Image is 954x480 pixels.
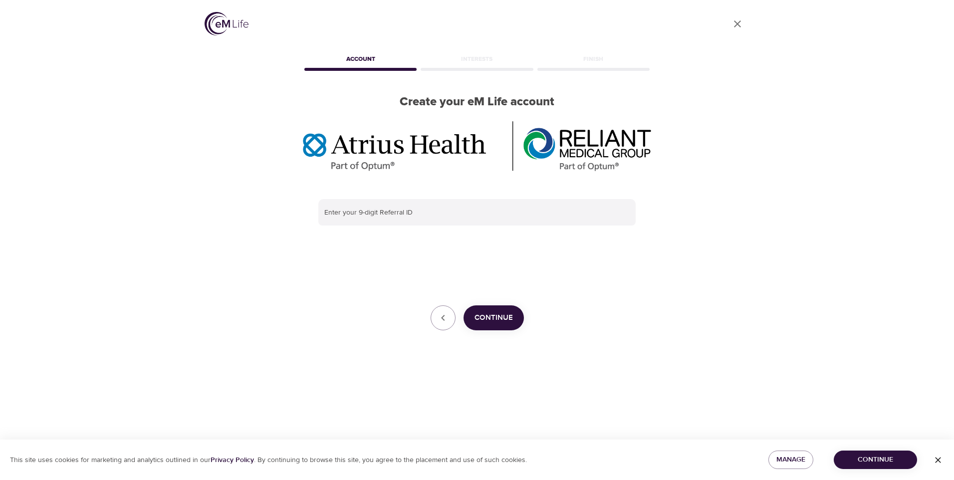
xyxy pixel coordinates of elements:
[475,311,513,324] span: Continue
[725,12,749,36] a: close
[834,451,917,469] button: Continue
[464,305,524,330] button: Continue
[842,454,909,466] span: Continue
[768,451,813,469] button: Manage
[302,95,652,109] h2: Create your eM Life account
[211,456,254,465] a: Privacy Policy
[303,121,651,171] img: Optum%20MA_AtriusReliant.png
[205,12,248,35] img: logo
[776,454,805,466] span: Manage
